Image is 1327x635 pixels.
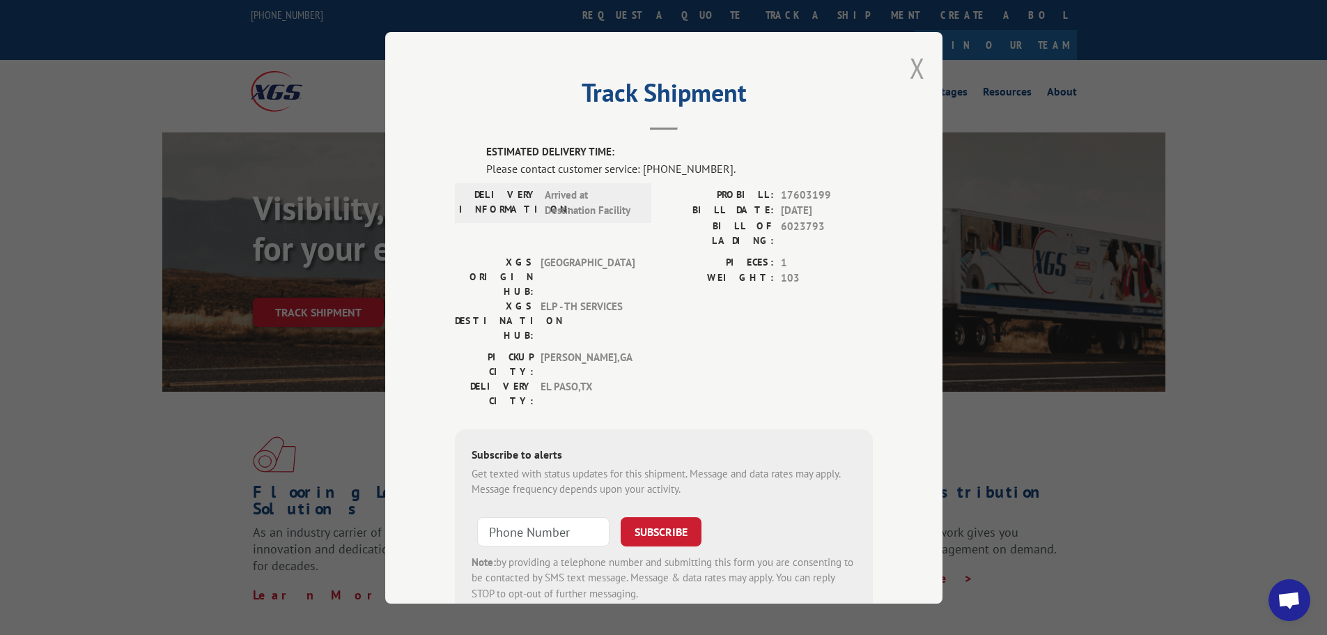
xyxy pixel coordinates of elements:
label: XGS ORIGIN HUB: [455,254,534,298]
strong: Note: [472,555,496,568]
label: PICKUP CITY: [455,349,534,378]
span: [GEOGRAPHIC_DATA] [541,254,635,298]
span: [DATE] [781,203,873,219]
span: [PERSON_NAME] , GA [541,349,635,378]
button: SUBSCRIBE [621,517,701,546]
span: 1 [781,254,873,270]
label: DELIVERY CITY: [455,378,534,408]
button: Close modal [910,49,925,86]
span: Arrived at Destination Facility [545,187,639,218]
label: ESTIMATED DELIVERY TIME: [486,144,873,160]
div: Get texted with status updates for this shipment. Message and data rates may apply. Message frequ... [472,466,856,497]
label: PROBILL: [664,187,774,203]
label: DELIVERY INFORMATION: [459,187,538,218]
h2: Track Shipment [455,83,873,109]
label: XGS DESTINATION HUB: [455,298,534,342]
span: ELP - TH SERVICES [541,298,635,342]
div: Open chat [1268,579,1310,621]
label: PIECES: [664,254,774,270]
label: BILL DATE: [664,203,774,219]
span: EL PASO , TX [541,378,635,408]
div: Subscribe to alerts [472,445,856,466]
span: 103 [781,270,873,286]
div: Please contact customer service: [PHONE_NUMBER]. [486,160,873,176]
span: 6023793 [781,218,873,247]
label: BILL OF LADING: [664,218,774,247]
input: Phone Number [477,517,610,546]
div: by providing a telephone number and submitting this form you are consenting to be contacted by SM... [472,554,856,602]
span: 17603199 [781,187,873,203]
label: WEIGHT: [664,270,774,286]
